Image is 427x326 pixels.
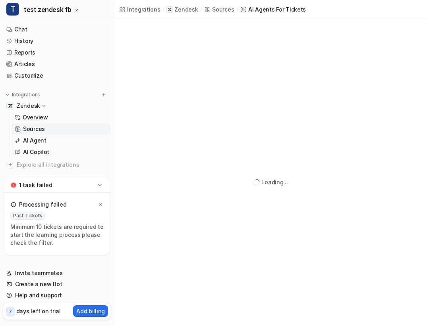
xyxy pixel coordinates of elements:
a: Help and support [3,290,111,301]
a: Zendesk [166,6,198,14]
img: menu_add.svg [101,92,106,98]
p: Zendesk [174,6,198,14]
a: Reports [3,47,111,58]
span: Past Tickets [10,212,45,220]
p: 7 [9,308,12,315]
span: Explore all integrations [17,158,108,171]
a: Create a new Bot [3,279,111,290]
p: Minimum 10 tickets are required to start the learning process please check the filter. [10,223,104,247]
a: AI Agent [12,135,111,146]
p: Zendesk [17,102,40,110]
a: Sources [12,123,111,135]
p: Add billing [76,307,105,315]
p: AI Copilot [23,148,49,156]
p: days left on trial [16,307,61,315]
a: Chat [3,24,111,35]
a: Invite teammates [3,267,111,279]
a: Explore all integrations [3,159,111,170]
p: Processing failed [19,201,66,209]
a: Integrations [119,5,160,14]
div: AI Agents for tickets [248,5,306,14]
p: Sources [23,125,45,133]
a: Overview [12,112,111,123]
a: History [3,35,111,47]
a: AI Copilot [12,146,111,158]
button: Add billing [73,305,108,317]
a: AI Agents for tickets [240,5,306,14]
span: T [6,3,19,16]
div: Integrations [127,5,160,14]
a: Sources [204,5,234,14]
img: explore all integrations [6,161,14,169]
button: Integrations [3,91,43,99]
p: 1 task failed [19,181,52,189]
span: test zendesk fb [24,4,71,15]
p: Integrations [12,92,40,98]
a: Articles [3,59,111,70]
a: Customize [3,70,111,81]
span: / [200,6,202,13]
span: / [236,6,238,13]
p: Overview [23,113,48,121]
img: expand menu [5,92,10,98]
p: AI Agent [23,137,46,144]
span: / [163,6,164,13]
div: Sources [212,5,234,14]
div: Loading... [261,178,288,186]
img: Zendesk [8,103,13,108]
